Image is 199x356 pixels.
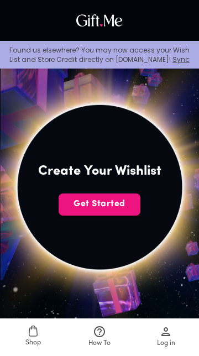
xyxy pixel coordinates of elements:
[59,193,140,216] button: Get Started
[74,12,125,29] img: GiftMe Logo
[9,45,190,64] p: Found us elsewhere? You may now access your Wish List and Store Credit directly on [DOMAIN_NAME]!
[157,338,175,349] span: Log in
[38,163,161,180] h4: Create Your Wishlist
[133,318,199,356] a: Log in
[66,318,133,356] a: How To
[25,338,41,348] span: Shop
[59,198,140,210] span: Get Started
[88,338,111,349] span: How To
[172,55,190,64] a: Sync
